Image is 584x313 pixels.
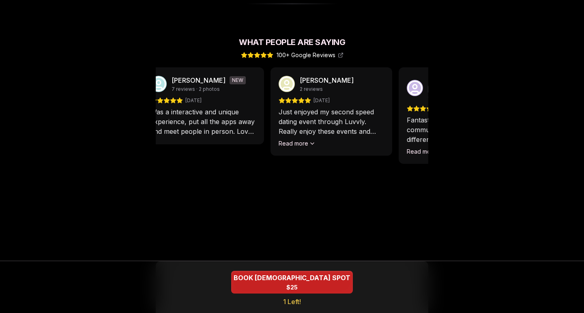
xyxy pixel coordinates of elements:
button: Read more [407,148,444,156]
button: Read more [279,139,316,148]
span: NEW [230,76,246,84]
h2: What People Are Saying [156,36,428,48]
span: 100+ Google Reviews [277,51,344,59]
span: Local Guide [428,85,461,93]
span: 1 Left! [283,297,301,307]
p: [PERSON_NAME] [300,75,354,85]
a: 100+ Google Reviews [241,51,344,59]
p: Fantastic service and communication! I attended a few different events and was very pleased with ... [407,115,512,144]
p: [PERSON_NAME] [428,75,482,85]
p: Was a interactive and unique experience, put all the apps away and meet people in person. Love it [150,107,256,136]
span: [DATE] [185,97,202,104]
p: [PERSON_NAME] [172,75,225,85]
span: [DATE] [313,97,330,104]
span: 2 reviews [300,86,323,92]
button: BOOK BISEXUAL SPOT - 1 Left! [231,271,353,294]
p: Just enjoyed my second speed dating event through Luvvly. Really enjoy these events and always me... [279,107,384,136]
span: 63 reviews · 13 photos [428,94,482,101]
span: BOOK [DEMOGRAPHIC_DATA] SPOT [232,273,352,283]
span: 7 reviews · 2 photos [172,86,220,92]
span: $25 [286,283,298,292]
